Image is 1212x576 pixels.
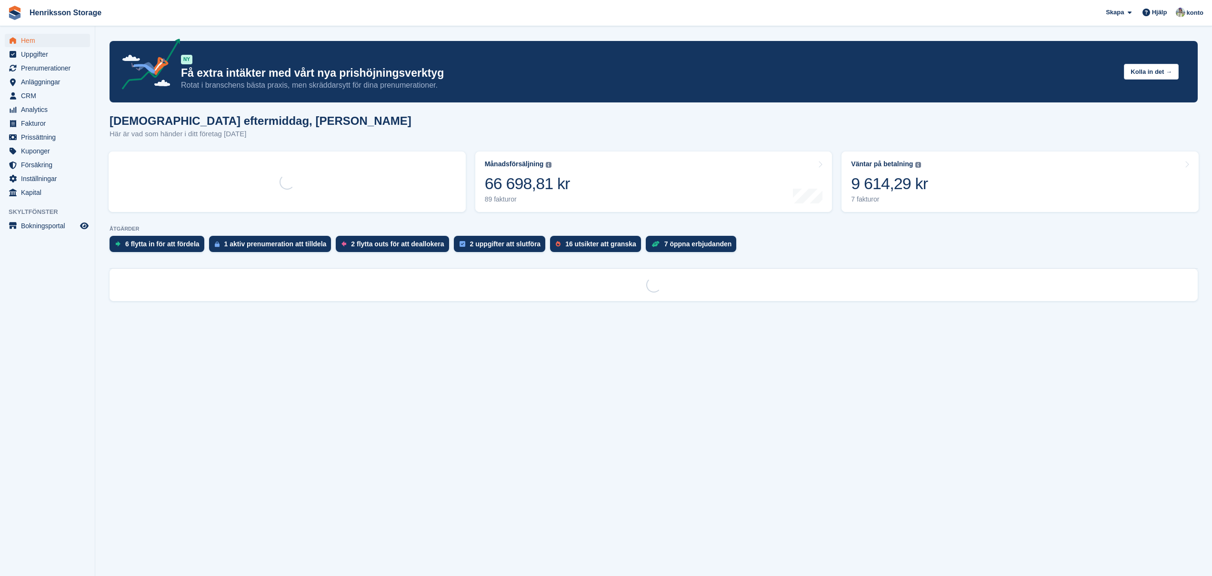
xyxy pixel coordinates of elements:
[336,236,453,257] a: 2 flytta outs för att deallokera
[5,131,90,144] a: menu
[5,75,90,89] a: menu
[21,219,78,232] span: Bokningsportal
[114,39,180,93] img: price-adjustments-announcement-icon-8257ccfd72463d97f412b2fc003d46551f7dbcb40ab6d574587a9cd5c0d94...
[79,220,90,232] a: Förhandsgranska butik
[5,61,90,75] a: menu
[664,240,732,248] div: 7 öppna erbjudanden
[5,172,90,185] a: menu
[5,158,90,172] a: menu
[21,158,78,172] span: Försäkring
[21,34,78,47] span: Hem
[485,195,570,203] div: 89 fakturor
[215,241,220,247] img: active_subscription_to_allocate_icon-d502201f5373d7db506a760aba3b589e785aa758c864c3986d89f69b8ff3...
[110,114,411,127] h1: [DEMOGRAPHIC_DATA] eftermiddag, [PERSON_NAME]
[851,174,928,193] div: 9 614,29 kr
[21,75,78,89] span: Anläggningar
[651,241,660,247] img: deal-1b604bf984904fb50ccaf53a9ad4b4a5d6e5aea283cecdc64d6e3604feb123c2.svg
[851,195,928,203] div: 7 fakturor
[21,172,78,185] span: Inställningar
[5,34,90,47] a: menu
[209,236,336,257] a: 1 aktiv prenumeration att tilldela
[110,129,411,140] p: Här är vad som händer i ditt företag [DATE]
[1106,8,1124,17] span: Skapa
[5,48,90,61] a: menu
[110,236,209,257] a: 6 flytta in för att fördela
[21,89,78,102] span: CRM
[851,160,913,168] div: Väntar på betalning
[125,240,200,248] div: 6 flytta in för att fördela
[110,226,1198,232] p: ÅTGÄRDER
[21,48,78,61] span: Uppgifter
[181,80,1116,91] p: Rotat i branschens bästa praxis, men skräddarsytt för dina prenumerationer.
[475,152,832,212] a: Månadsförsäljning 66 698,81 kr 89 fakturor
[5,103,90,116] a: menu
[21,131,78,144] span: Prissättning
[224,240,327,248] div: 1 aktiv prenumeration att tilldela
[646,236,741,257] a: 7 öppna erbjudanden
[8,6,22,20] img: stora-icon-8386f47178a22dfd0bd8f6a31ec36ba5ce8667c1dd55bd0f319d3a0aa187defe.svg
[470,240,541,248] div: 2 uppgifter att slutföra
[1187,8,1203,18] span: konto
[1176,8,1185,17] img: Daniel Axberg
[181,55,192,64] div: NY
[550,236,646,257] a: 16 utsikter att granska
[546,162,551,168] img: icon-info-grey-7440780725fd019a000dd9b08b2336e03edf1995a4989e88bcd33f0948082b44.svg
[21,103,78,116] span: Analytics
[5,219,90,232] a: meny
[915,162,921,168] img: icon-info-grey-7440780725fd019a000dd9b08b2336e03edf1995a4989e88bcd33f0948082b44.svg
[351,240,444,248] div: 2 flytta outs för att deallokera
[5,89,90,102] a: menu
[21,117,78,130] span: Fakturor
[26,5,105,20] a: Henriksson Storage
[5,144,90,158] a: menu
[9,207,95,217] span: Skyltfönster
[565,240,636,248] div: 16 utsikter att granska
[21,186,78,199] span: Kapital
[454,236,551,257] a: 2 uppgifter att slutföra
[21,61,78,75] span: Prenumerationer
[841,152,1199,212] a: Väntar på betalning 9 614,29 kr 7 fakturor
[460,241,465,247] img: task-75834270c22a3079a89374b754ae025e5fb1db73e45f91037f5363f120a921f8.svg
[21,144,78,158] span: Kuponger
[1124,64,1179,80] button: Kolla in det →
[5,117,90,130] a: menu
[5,186,90,199] a: menu
[1152,8,1167,17] span: Hjälp
[556,241,561,247] img: prospect-51fa495bee0391a8d652442698ab0144808aea92771e9ea1ae160a38d050c398.svg
[341,241,346,247] img: move_outs_to_deallocate_icon-f764333ba52eb49d3ac5e1228854f67142a1ed5810a6f6cc68b1a99e826820c5.svg
[115,241,120,247] img: move_ins_to_allocate_icon-fdf77a2bb77ea45bf5b3d319d69a93e2d87916cf1d5bf7949dd705db3b84f3ca.svg
[485,160,544,168] div: Månadsförsäljning
[181,66,1116,80] p: Få extra intäkter med vårt nya prishöjningsverktyg
[485,174,570,193] div: 66 698,81 kr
